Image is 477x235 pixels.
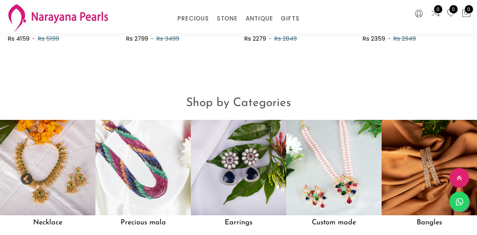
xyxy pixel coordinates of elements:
[431,9,440,19] a: 0
[244,34,266,43] span: Rs 2279
[95,215,191,230] h5: Precious mala
[393,34,416,43] span: Rs 2949
[20,173,28,181] button: Previous
[465,5,473,13] span: 0
[157,34,179,43] span: Rs 3499
[177,13,209,24] a: PRECIOUS
[449,173,457,181] button: Next
[191,120,286,215] img: Earrings
[246,13,273,24] a: ANTIQUE
[382,215,477,230] h5: Bangles
[462,9,471,19] button: 0
[126,34,148,43] span: Rs 2799
[449,5,458,13] span: 0
[217,13,238,24] a: STONE
[434,5,442,13] span: 0
[8,34,30,43] span: Rs 4159
[281,13,299,24] a: GIFTS
[286,215,382,230] h5: Custom made
[274,34,297,43] span: Rs 2849
[286,120,382,215] img: Custom made
[38,34,59,43] span: Rs 5199
[382,120,477,215] img: Bangles
[363,34,385,43] span: Rs 2359
[95,120,191,215] img: Precious mala
[446,9,456,19] a: 0
[191,215,286,230] h5: Earrings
